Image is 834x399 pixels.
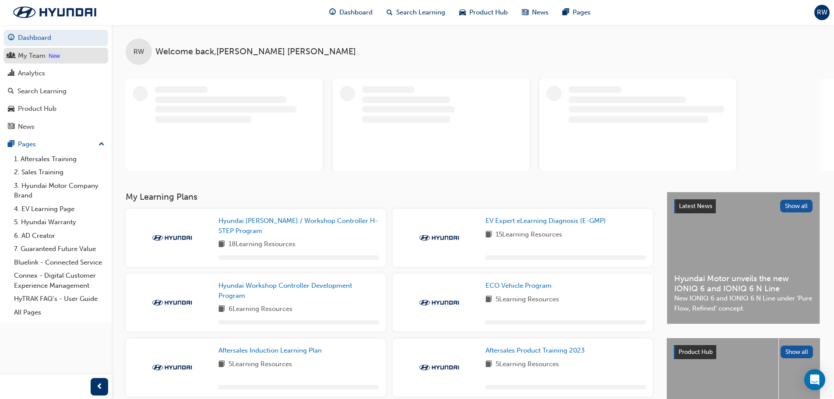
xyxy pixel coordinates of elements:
div: Analytics [18,68,45,78]
span: people-icon [8,52,14,60]
span: Product Hub [469,7,508,18]
a: News [4,119,108,135]
span: 5 Learning Resources [229,359,292,370]
span: EV Expert eLearning Diagnosis (E-GMP) [486,217,606,225]
span: chart-icon [8,70,14,78]
a: news-iconNews [515,4,556,21]
img: Trak [415,233,463,242]
a: 1. Aftersales Training [11,152,108,166]
a: Bluelink - Connected Service [11,256,108,269]
span: news-icon [8,123,14,131]
span: RW [817,7,827,18]
a: 5. Hyundai Warranty [11,215,108,229]
span: 5 Learning Resources [496,359,559,370]
div: Open Intercom Messenger [804,369,825,390]
a: car-iconProduct Hub [452,4,515,21]
span: book-icon [218,239,225,250]
span: RW [134,47,144,57]
span: book-icon [486,294,492,305]
span: prev-icon [96,381,103,392]
a: Search Learning [4,83,108,99]
span: Aftersales Induction Learning Plan [218,346,322,354]
button: RW [814,5,830,20]
span: Search Learning [396,7,445,18]
button: Pages [4,136,108,152]
a: search-iconSearch Learning [380,4,452,21]
button: Show all [780,200,813,212]
a: EV Expert eLearning Diagnosis (E-GMP) [486,216,609,226]
span: New IONIQ 6 and IONIQ 6 N Line under ‘Pure Flow, Refined’ concept. [674,293,813,313]
span: book-icon [218,304,225,315]
span: Hyundai Motor unveils the new IONIQ 6 and IONIQ 6 N Line [674,274,813,293]
span: Hyundai Workshop Controller Development Program [218,282,352,300]
span: Dashboard [339,7,373,18]
span: up-icon [99,139,105,150]
span: guage-icon [329,7,336,18]
img: Trak [148,298,196,307]
a: All Pages [11,306,108,319]
a: Hyundai Workshop Controller Development Program [218,281,379,300]
span: Hyundai [PERSON_NAME] / Workshop Controller H-STEP Program [218,217,378,235]
span: book-icon [486,359,492,370]
a: 2. Sales Training [11,166,108,179]
span: car-icon [8,105,14,113]
span: news-icon [522,7,528,18]
a: Analytics [4,65,108,81]
a: ECO Vehicle Program [486,281,555,291]
div: Pages [18,139,36,149]
img: Trak [415,363,463,372]
a: Latest NewsShow all [674,199,813,213]
a: Latest NewsShow allHyundai Motor unveils the new IONIQ 6 and IONIQ 6 N LineNew IONIQ 6 and IONIQ ... [667,192,820,324]
div: Product Hub [18,104,56,114]
a: Product HubShow all [674,345,813,359]
div: News [18,122,35,132]
span: ECO Vehicle Program [486,282,552,290]
span: News [532,7,549,18]
span: guage-icon [8,34,14,42]
span: Welcome back , [PERSON_NAME] [PERSON_NAME] [155,47,356,57]
a: Aftersales Product Training 2023 [486,346,588,356]
img: Trak [148,233,196,242]
span: book-icon [486,230,492,240]
span: search-icon [387,7,393,18]
a: 6. AD Creator [11,229,108,243]
span: 5 Learning Resources [496,294,559,305]
a: 4. EV Learning Page [11,202,108,216]
img: Trak [4,3,105,21]
button: Show all [781,346,813,358]
a: Hyundai [PERSON_NAME] / Workshop Controller H-STEP Program [218,216,379,236]
span: Latest News [679,202,712,210]
span: Aftersales Product Training 2023 [486,346,585,354]
a: Dashboard [4,30,108,46]
div: Search Learning [18,86,67,96]
img: Trak [148,363,196,372]
a: Connex - Digital Customer Experience Management [11,269,108,292]
span: pages-icon [563,7,569,18]
img: Trak [415,298,463,307]
span: 6 Learning Resources [229,304,292,315]
a: pages-iconPages [556,4,598,21]
a: HyTRAK FAQ's - User Guide [11,292,108,306]
a: Aftersales Induction Learning Plan [218,346,325,356]
span: pages-icon [8,141,14,148]
span: Pages [573,7,591,18]
a: Product Hub [4,101,108,117]
div: Tooltip anchor [47,52,62,60]
span: Product Hub [679,348,713,356]
span: car-icon [459,7,466,18]
h3: My Learning Plans [126,192,653,202]
a: 7. Guaranteed Future Value [11,242,108,256]
a: 3. Hyundai Motor Company Brand [11,179,108,202]
div: My Team [18,51,46,61]
span: search-icon [8,88,14,95]
a: guage-iconDashboard [322,4,380,21]
button: DashboardMy TeamAnalyticsSearch LearningProduct HubNews [4,28,108,136]
a: My Team [4,48,108,64]
span: book-icon [218,359,225,370]
span: 18 Learning Resources [229,239,296,250]
span: 15 Learning Resources [496,230,562,240]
